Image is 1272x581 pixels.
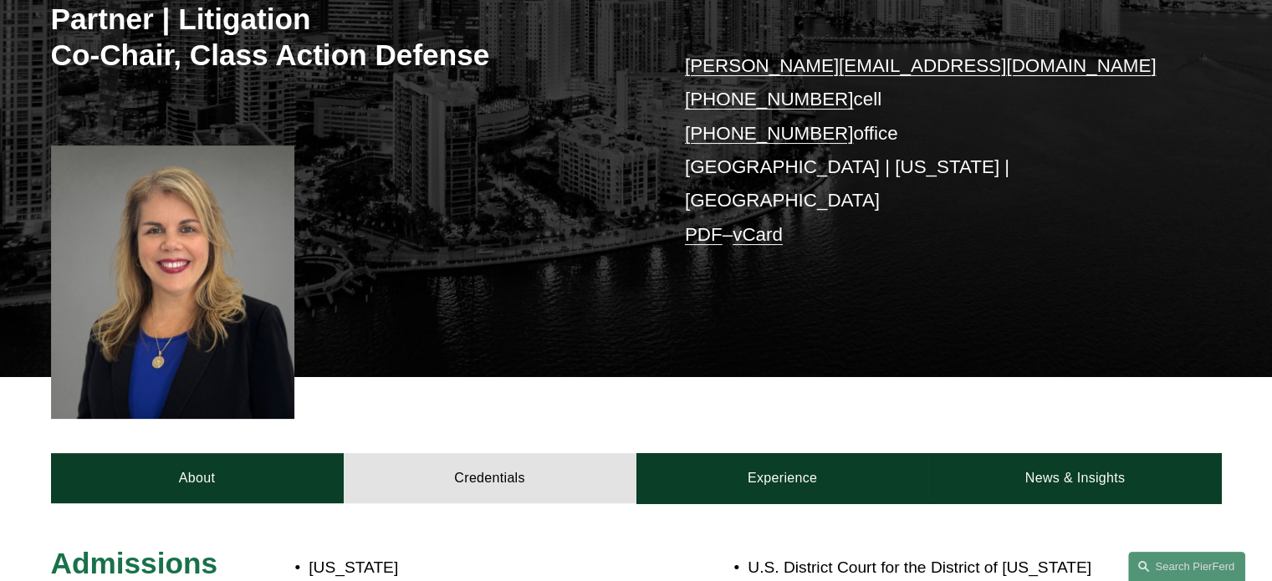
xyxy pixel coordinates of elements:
[685,49,1172,252] p: cell office [GEOGRAPHIC_DATA] | [US_STATE] | [GEOGRAPHIC_DATA] –
[1128,552,1245,581] a: Search this site
[344,453,636,503] a: Credentials
[685,89,854,110] a: [PHONE_NUMBER]
[685,224,723,245] a: PDF
[685,55,1157,76] a: [PERSON_NAME][EMAIL_ADDRESS][DOMAIN_NAME]
[51,1,636,74] h3: Partner | Litigation Co-Chair, Class Action Defense
[928,453,1221,503] a: News & Insights
[51,453,344,503] a: About
[733,224,783,245] a: vCard
[636,453,929,503] a: Experience
[51,547,217,579] span: Admissions
[685,123,854,144] a: [PHONE_NUMBER]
